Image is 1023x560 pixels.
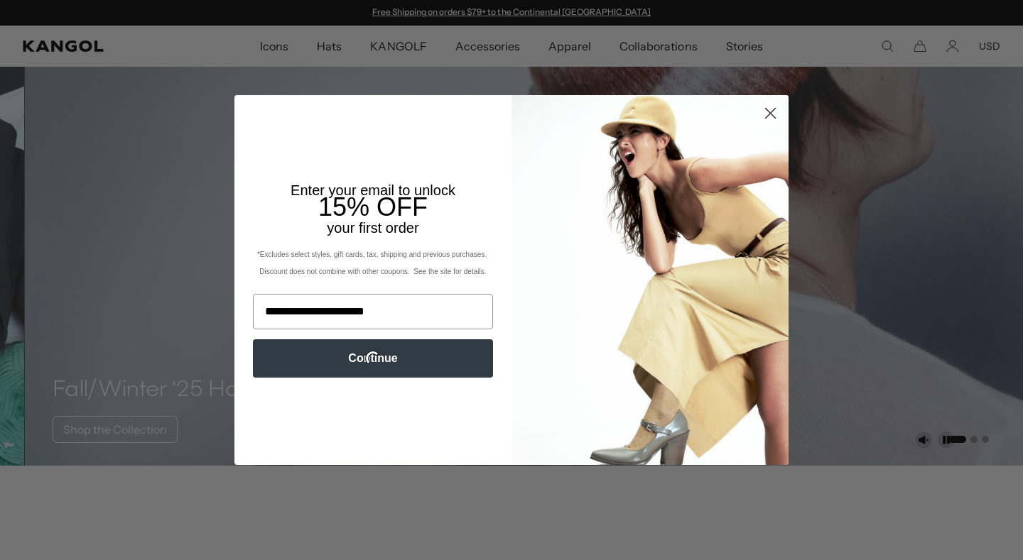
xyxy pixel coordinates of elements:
[253,339,493,378] button: Continue
[758,101,783,126] button: Close dialog
[327,220,418,236] span: your first order
[257,251,489,275] span: *Excludes select styles, gift cards, tax, shipping and previous purchases. Discount does not comb...
[511,95,789,464] img: 93be19ad-e773-4382-80b9-c9d740c9197f.jpeg
[318,192,428,221] span: 15% OFF
[253,294,493,329] input: Email
[291,182,455,198] span: Enter your email to unlock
